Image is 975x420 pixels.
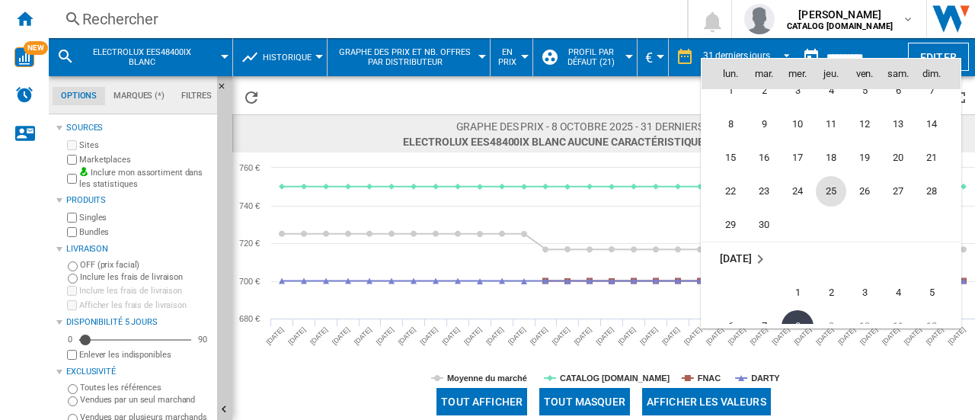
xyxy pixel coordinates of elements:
[702,59,961,328] md-calendar: Calendar
[749,176,779,207] span: 23
[881,107,915,141] td: Saturday September 13 2025
[747,175,781,208] td: Tuesday September 23 2025
[916,176,947,207] span: 28
[883,143,913,173] span: 20
[702,141,961,175] tr: Week 3
[715,210,746,240] span: 29
[814,175,848,208] td: Thursday September 25 2025
[702,309,961,343] tr: Week 2
[883,75,913,106] span: 6
[915,276,961,309] td: Sunday October 5 2025
[749,143,779,173] span: 16
[781,59,814,89] th: mer.
[702,74,961,107] tr: Week 1
[915,74,961,107] td: Sunday September 7 2025
[781,309,814,343] td: Wednesday October 8 2025
[702,208,961,242] tr: Week 5
[747,59,781,89] th: mar.
[848,276,881,309] td: Friday October 3 2025
[916,143,947,173] span: 21
[915,309,961,343] td: Sunday October 12 2025
[915,59,961,89] th: dim.
[715,143,746,173] span: 15
[702,175,747,208] td: Monday September 22 2025
[702,276,961,309] tr: Week 1
[814,276,848,309] td: Thursday October 2 2025
[848,74,881,107] td: Friday September 5 2025
[782,176,813,207] span: 24
[849,75,880,106] span: 5
[747,74,781,107] td: Tuesday September 2 2025
[915,141,961,175] td: Sunday September 21 2025
[702,107,961,141] tr: Week 2
[782,75,813,106] span: 3
[848,141,881,175] td: Friday September 19 2025
[814,309,848,343] td: Thursday October 9 2025
[702,107,747,141] td: Monday September 8 2025
[881,276,915,309] td: Saturday October 4 2025
[814,74,848,107] td: Thursday September 4 2025
[781,276,814,309] td: Wednesday October 1 2025
[749,109,779,139] span: 9
[848,309,881,343] td: Friday October 10 2025
[883,176,913,207] span: 27
[814,141,848,175] td: Thursday September 18 2025
[747,208,781,242] td: Tuesday September 30 2025
[702,74,747,107] td: Monday September 1 2025
[883,277,913,308] span: 4
[816,277,846,308] span: 2
[849,143,880,173] span: 19
[816,109,846,139] span: 11
[848,59,881,89] th: ven.
[849,277,880,308] span: 3
[747,141,781,175] td: Tuesday September 16 2025
[781,141,814,175] td: Wednesday September 17 2025
[916,75,947,106] span: 7
[915,175,961,208] td: Sunday September 28 2025
[747,107,781,141] td: Tuesday September 9 2025
[749,311,779,341] span: 7
[720,252,751,265] span: [DATE]
[715,176,746,207] span: 22
[715,109,746,139] span: 8
[747,309,781,343] td: Tuesday October 7 2025
[702,242,961,277] td: October 2025
[715,75,746,106] span: 1
[702,309,747,343] td: Monday October 6 2025
[816,75,846,106] span: 4
[782,277,813,308] span: 1
[848,175,881,208] td: Friday September 26 2025
[849,176,880,207] span: 26
[702,175,961,208] tr: Week 4
[702,242,961,277] tr: Week undefined
[816,176,846,207] span: 25
[715,311,746,341] span: 6
[781,74,814,107] td: Wednesday September 3 2025
[916,109,947,139] span: 14
[848,107,881,141] td: Friday September 12 2025
[881,141,915,175] td: Saturday September 20 2025
[849,109,880,139] span: 12
[881,309,915,343] td: Saturday October 11 2025
[915,107,961,141] td: Sunday September 14 2025
[781,107,814,141] td: Wednesday September 10 2025
[814,107,848,141] td: Thursday September 11 2025
[883,109,913,139] span: 13
[881,74,915,107] td: Saturday September 6 2025
[881,59,915,89] th: sam.
[782,109,813,139] span: 10
[702,59,747,89] th: lun.
[782,143,813,173] span: 17
[702,141,747,175] td: Monday September 15 2025
[749,75,779,106] span: 2
[881,175,915,208] td: Saturday September 27 2025
[916,277,947,308] span: 5
[781,175,814,208] td: Wednesday September 24 2025
[782,310,814,342] span: 8
[749,210,779,240] span: 30
[814,59,848,89] th: jeu.
[702,208,747,242] td: Monday September 29 2025
[816,143,846,173] span: 18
